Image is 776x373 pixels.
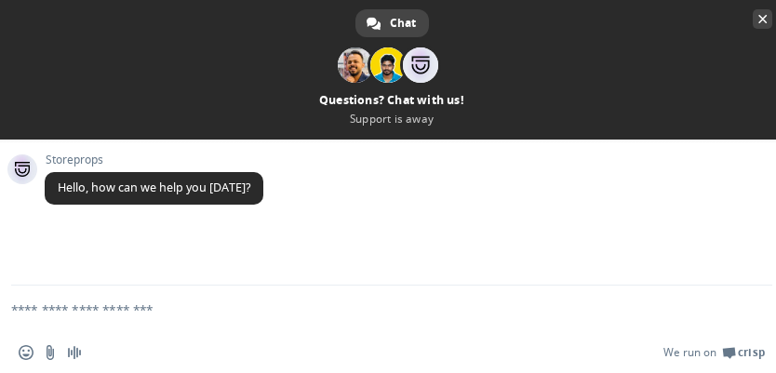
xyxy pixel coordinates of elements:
[11,286,728,332] textarea: Compose your message...
[19,345,33,360] span: Insert an emoji
[663,345,716,360] span: We run on
[753,9,772,29] span: Close chat
[58,180,250,195] span: Hello, how can we help you [DATE]?
[355,9,429,37] a: Chat
[663,345,765,360] a: We run onCrisp
[390,9,416,37] span: Chat
[67,345,82,360] span: Audio message
[738,345,765,360] span: Crisp
[43,345,58,360] span: Send a file
[45,153,263,167] span: Storeprops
